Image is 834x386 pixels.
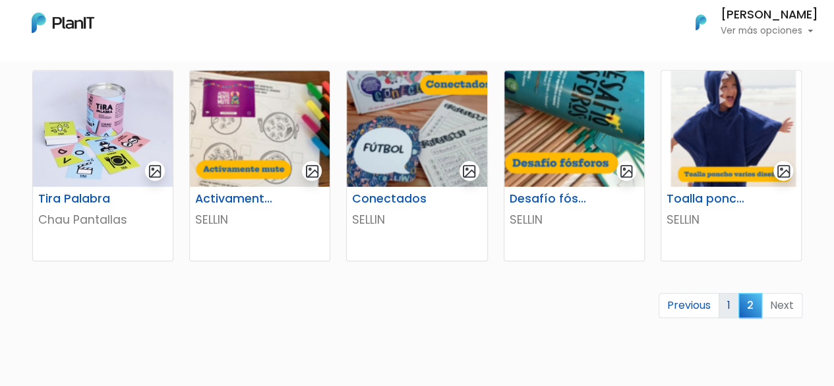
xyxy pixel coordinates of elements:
[504,70,645,261] a: gallery-light Desafío fósforos SELLIN
[33,71,173,187] img: thumb_tira-palabra-tira-palabra.jpg
[344,192,441,206] h6: Conectados
[510,211,639,228] p: SELLIN
[462,164,477,179] img: gallery-light
[719,293,739,318] a: 1
[189,70,330,261] a: gallery-light Activamente mute SELLIN
[667,211,796,228] p: SELLIN
[504,71,644,187] img: thumb_Captura_de_pantalla_2025-07-29_125032.png
[502,192,599,206] h6: Desafío fósforos
[659,192,756,206] h6: Toalla poncho varios diseños
[346,70,487,261] a: gallery-light Conectados SELLIN
[148,164,163,179] img: gallery-light
[678,5,818,40] button: PlanIt Logo [PERSON_NAME] Ver más opciones
[347,71,487,187] img: thumb_Captura_de_pantalla_2025-07-29_123852.png
[721,9,818,21] h6: [PERSON_NAME]
[32,70,173,261] a: gallery-light Tira Palabra Chau Pantallas
[659,293,719,318] a: Previous
[187,192,284,206] h6: Activamente mute
[38,211,167,228] p: Chau Pantallas
[661,70,802,261] a: gallery-light Toalla poncho varios diseños SELLIN
[190,71,330,187] img: thumb_Captura_de_pantalla_2025-07-29_113719.png
[195,211,324,228] p: SELLIN
[352,211,481,228] p: SELLIN
[30,192,127,206] h6: Tira Palabra
[776,164,791,179] img: gallery-light
[661,71,801,187] img: thumb_Captura_de_pantalla_2025-08-04_104830.png
[686,8,715,37] img: PlanIt Logo
[305,164,320,179] img: gallery-light
[619,164,634,179] img: gallery-light
[32,13,94,33] img: PlanIt Logo
[738,293,762,317] span: 2
[68,13,190,38] div: ¿Necesitás ayuda?
[721,26,818,36] p: Ver más opciones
